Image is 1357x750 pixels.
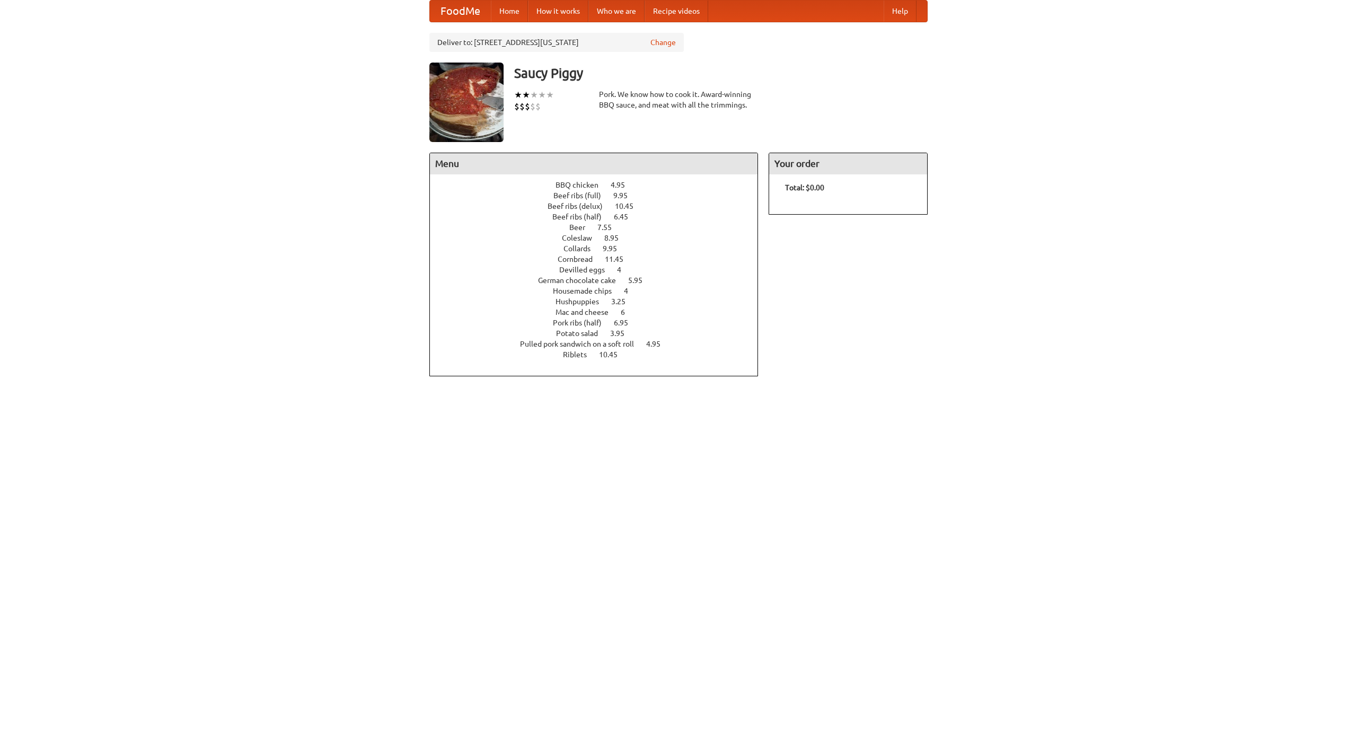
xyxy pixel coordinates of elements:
li: ★ [522,89,530,101]
span: 4.95 [611,181,636,189]
span: Potato salad [556,329,609,338]
span: Housemade chips [553,287,622,295]
a: Coleslaw 8.95 [562,234,638,242]
a: Riblets 10.45 [563,350,637,359]
li: $ [519,101,525,112]
img: angular.jpg [429,63,504,142]
span: Hushpuppies [556,297,610,306]
a: Beef ribs (delux) 10.45 [548,202,653,210]
h4: Menu [430,153,757,174]
span: 6.95 [614,319,639,327]
li: $ [535,101,541,112]
span: 8.95 [604,234,629,242]
a: Housemade chips 4 [553,287,648,295]
span: Beef ribs (half) [552,213,612,221]
li: ★ [538,89,546,101]
span: Beef ribs (delux) [548,202,613,210]
span: Devilled eggs [559,266,615,274]
span: BBQ chicken [556,181,609,189]
li: ★ [546,89,554,101]
a: Hushpuppies 3.25 [556,297,645,306]
a: Beer 7.55 [569,223,631,232]
li: $ [530,101,535,112]
span: 4.95 [646,340,671,348]
span: Cornbread [558,255,603,263]
a: Potato salad 3.95 [556,329,644,338]
span: 4 [617,266,632,274]
span: 9.95 [603,244,628,253]
span: 10.45 [599,350,628,359]
span: German chocolate cake [538,276,627,285]
span: 6 [621,308,636,316]
a: Recipe videos [645,1,708,22]
a: Beef ribs (full) 9.95 [553,191,647,200]
a: Cornbread 11.45 [558,255,643,263]
span: Pulled pork sandwich on a soft roll [520,340,645,348]
div: Pork. We know how to cook it. Award-winning BBQ sauce, and meat with all the trimmings. [599,89,758,110]
span: 6.45 [614,213,639,221]
span: Beer [569,223,596,232]
b: Total: $0.00 [785,183,824,192]
li: $ [525,101,530,112]
h3: Saucy Piggy [514,63,928,84]
span: 9.95 [613,191,638,200]
a: Pork ribs (half) 6.95 [553,319,648,327]
a: German chocolate cake 5.95 [538,276,662,285]
li: ★ [514,89,522,101]
a: Home [491,1,528,22]
a: Who we are [588,1,645,22]
span: Beef ribs (full) [553,191,612,200]
li: ★ [530,89,538,101]
span: 4 [624,287,639,295]
a: Help [884,1,917,22]
span: Coleslaw [562,234,603,242]
a: Beef ribs (half) 6.45 [552,213,648,221]
a: BBQ chicken 4.95 [556,181,645,189]
span: 10.45 [615,202,644,210]
span: Riblets [563,350,597,359]
a: Devilled eggs 4 [559,266,641,274]
span: 7.55 [597,223,622,232]
a: Change [650,37,676,48]
a: Collards 9.95 [563,244,637,253]
span: 3.25 [611,297,636,306]
h4: Your order [769,153,927,174]
span: 11.45 [605,255,634,263]
span: Collards [563,244,601,253]
a: Mac and cheese 6 [556,308,645,316]
span: 5.95 [628,276,653,285]
li: $ [514,101,519,112]
div: Deliver to: [STREET_ADDRESS][US_STATE] [429,33,684,52]
span: Pork ribs (half) [553,319,612,327]
a: How it works [528,1,588,22]
a: FoodMe [430,1,491,22]
a: Pulled pork sandwich on a soft roll 4.95 [520,340,680,348]
span: Mac and cheese [556,308,619,316]
span: 3.95 [610,329,635,338]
